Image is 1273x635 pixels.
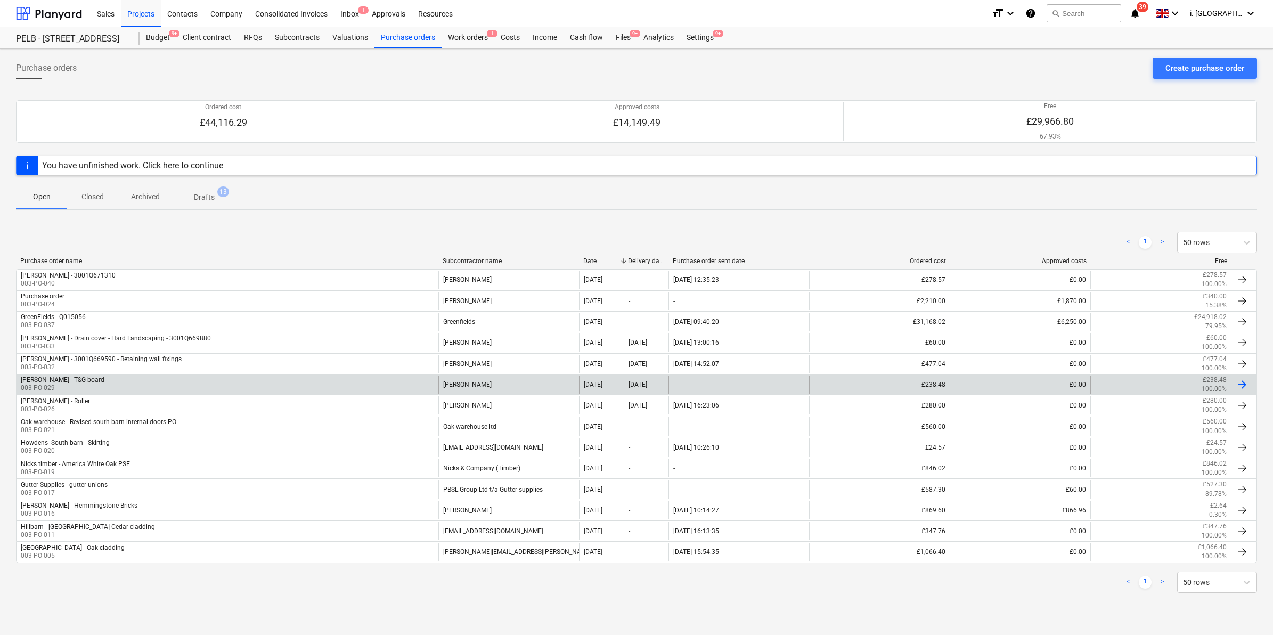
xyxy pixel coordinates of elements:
p: £2.64 [1210,501,1227,510]
a: Valuations [326,27,374,48]
div: £0.00 [950,271,1090,289]
div: [PERSON_NAME] [438,501,579,519]
span: 9+ [169,30,179,37]
p: 003-PO-024 [21,300,64,309]
div: Date [583,257,619,265]
div: [DATE] [629,339,647,346]
p: £238.48 [1203,376,1227,385]
div: PELB - [STREET_ADDRESS] [16,34,127,45]
a: Work orders1 [442,27,494,48]
div: [PERSON_NAME][EMAIL_ADDRESS][PERSON_NAME][DOMAIN_NAME] [438,543,579,561]
i: keyboard_arrow_down [1169,7,1181,20]
p: £14,149.49 [613,116,660,129]
div: [PERSON_NAME] [438,333,579,352]
span: Purchase orders [16,62,77,75]
div: - [629,297,630,305]
div: Hillbarn - [GEOGRAPHIC_DATA] Cedar cladding [21,523,155,531]
div: - [629,486,630,493]
p: 003-PO-016 [21,509,137,518]
div: [DATE] [584,527,602,535]
a: Subcontracts [268,27,326,48]
div: [DATE] [629,402,647,409]
div: [DATE] [629,360,647,368]
span: 1 [487,30,497,37]
div: [PERSON_NAME] [438,292,579,310]
div: £278.57 [809,271,950,289]
div: [EMAIL_ADDRESS][DOMAIN_NAME] [438,522,579,540]
div: £347.76 [809,522,950,540]
div: [DATE] 14:52:07 [673,360,719,368]
span: i. [GEOGRAPHIC_DATA] [1190,9,1243,18]
div: Files [609,27,637,48]
div: [PERSON_NAME] [438,271,579,289]
span: search [1051,9,1060,18]
div: [DATE] 10:26:10 [673,444,719,451]
div: Ordered cost [813,257,945,265]
p: 89.78% [1205,490,1227,499]
div: PBSL Group Ltd t/a Gutter supplies [438,480,579,498]
p: 100.00% [1202,343,1227,352]
a: RFQs [238,27,268,48]
div: £1,870.00 [950,292,1090,310]
a: Previous page [1122,576,1135,589]
div: Purchase order [21,292,64,300]
span: 1 [358,6,369,14]
p: £347.76 [1203,522,1227,531]
div: £869.60 [809,501,950,519]
p: £560.00 [1203,417,1227,426]
div: Gutter Supplies - gutter unions [21,481,108,489]
div: £280.00 [809,396,950,414]
a: Income [526,27,564,48]
div: [DATE] [584,297,602,305]
div: [PERSON_NAME] - T&G board [21,376,104,384]
p: 003-PO-019 [21,468,130,477]
span: 13 [217,186,229,197]
div: £24.57 [809,438,950,457]
a: Next page [1156,576,1169,589]
p: 100.00% [1202,364,1227,373]
i: notifications [1130,7,1140,20]
div: Purchase order name [20,257,434,265]
p: £29,966.80 [1026,115,1074,128]
a: Previous page [1122,236,1135,249]
div: £0.00 [950,438,1090,457]
div: [PERSON_NAME] [438,355,579,373]
div: £477.04 [809,355,950,373]
p: 100.00% [1202,427,1227,436]
div: - [629,318,630,325]
div: - [629,507,630,514]
div: £238.48 [809,376,950,394]
p: £44,116.29 [200,116,247,129]
a: Purchase orders [374,27,442,48]
div: £0.00 [950,376,1090,394]
span: 9+ [630,30,640,37]
p: 003-PO-033 [21,342,211,351]
div: Nicks timber - America White Oak PSE [21,460,130,468]
p: Ordered cost [200,103,247,112]
p: 100.00% [1202,531,1227,540]
div: £0.00 [950,522,1090,540]
p: Open [29,191,54,202]
p: Archived [131,191,160,202]
div: [DATE] 12:35:23 [673,276,719,283]
iframe: Chat Widget [1220,584,1273,635]
p: 003-PO-021 [21,426,176,435]
div: [DATE] 15:54:35 [673,548,719,556]
div: [DATE] [584,423,602,430]
p: £280.00 [1203,396,1227,405]
div: £0.00 [950,355,1090,373]
a: Files9+ [609,27,637,48]
p: £846.02 [1203,459,1227,468]
a: Budget9+ [140,27,176,48]
div: [PERSON_NAME] - 3001Q669590 - Retaining wall fixings [21,355,182,363]
div: Approved costs [954,257,1087,265]
i: keyboard_arrow_down [1004,7,1017,20]
div: [DATE] [584,444,602,451]
div: £0.00 [950,459,1090,477]
p: 003-PO-029 [21,384,104,393]
div: Budget [140,27,176,48]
